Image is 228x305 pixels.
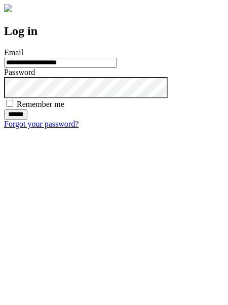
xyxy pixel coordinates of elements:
label: Email [4,48,23,57]
a: Forgot your password? [4,120,79,128]
h2: Log in [4,24,224,38]
label: Remember me [17,100,64,108]
img: logo-4e3dc11c47720685a147b03b5a06dd966a58ff35d612b21f08c02c0306f2b779.png [4,4,12,12]
label: Password [4,68,35,77]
